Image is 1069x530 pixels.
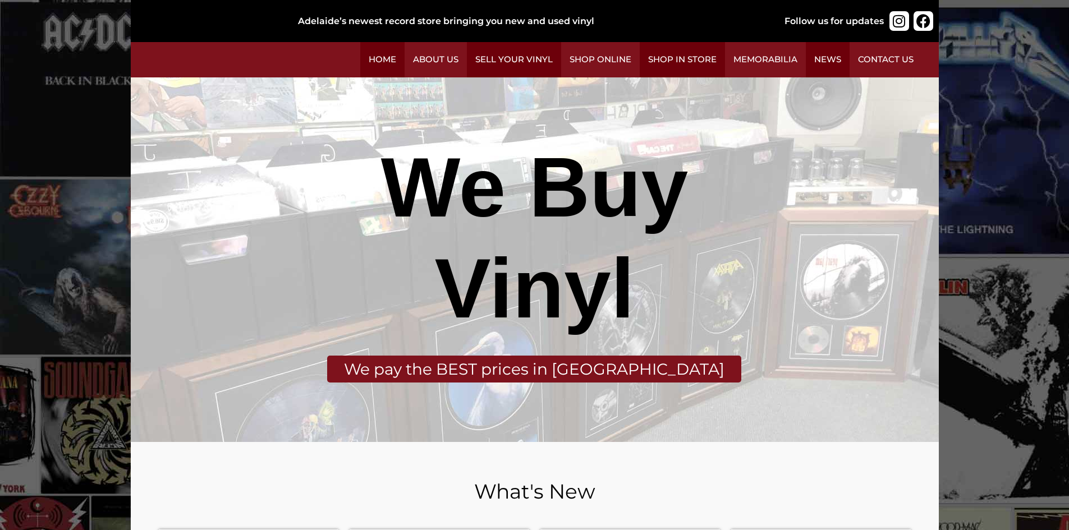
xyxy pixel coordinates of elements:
[131,77,939,442] div: Slides
[298,15,748,28] div: Adelaide’s newest record store bringing you new and used vinyl
[561,42,640,77] a: Shop Online
[159,481,911,501] h2: What's New
[806,42,850,77] a: News
[360,42,405,77] a: Home
[405,42,467,77] a: About Us
[850,42,922,77] a: Contact Us
[725,42,806,77] a: Memorabilia
[467,42,561,77] a: Sell Your Vinyl
[327,356,741,382] div: We pay the BEST prices in [GEOGRAPHIC_DATA]
[784,15,884,28] div: Follow us for updates
[640,42,725,77] a: Shop in Store
[286,137,782,339] div: We Buy Vinyl
[131,77,939,442] a: We Buy VinylWe pay the BEST prices in [GEOGRAPHIC_DATA]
